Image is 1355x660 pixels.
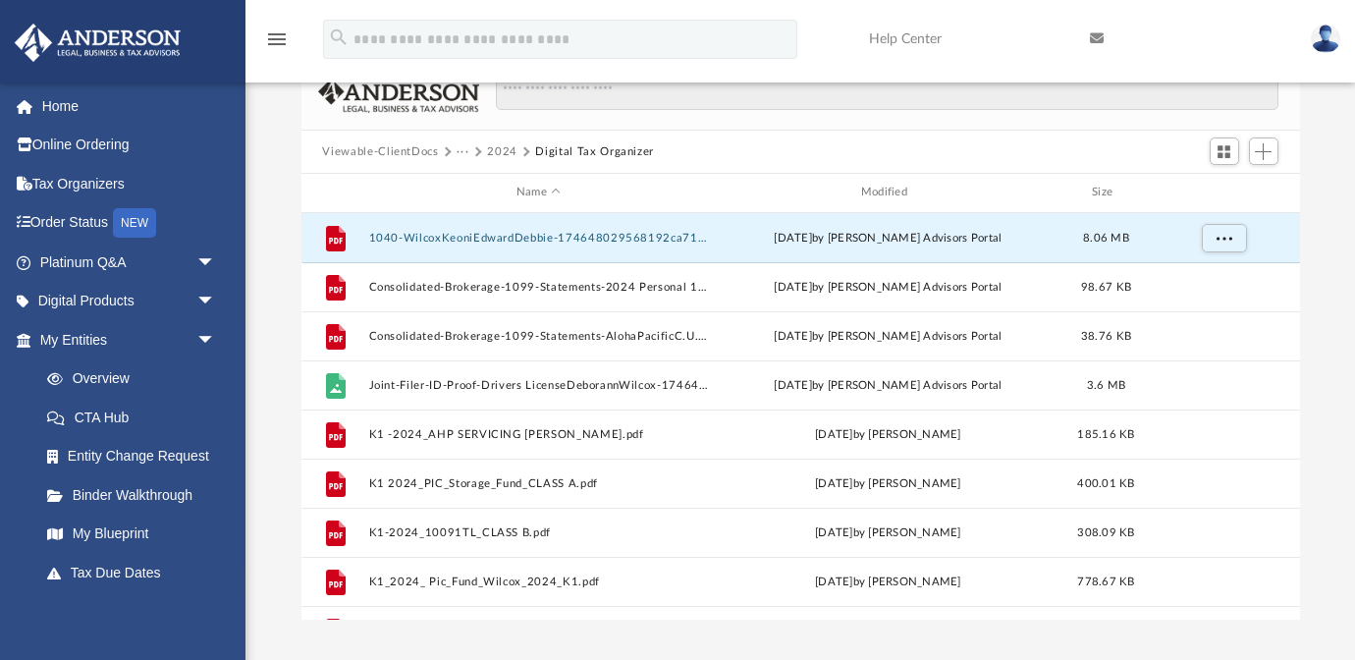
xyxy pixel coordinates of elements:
button: Add [1249,137,1278,165]
button: Digital Tax Organizer [535,143,654,161]
button: Viewable-ClientDocs [322,143,438,161]
a: Platinum Q&Aarrow_drop_down [14,243,245,282]
button: ··· [457,143,469,161]
button: 2024 [487,143,517,161]
img: User Pic [1311,25,1340,53]
a: Tax Due Dates [27,553,245,592]
button: Joint-Filer-ID-Proof-Drivers LicenseDeborannWilcox-174647457768191651cac91.jpg [368,379,709,392]
span: 8.06 MB [1083,232,1129,243]
span: 778.67 KB [1077,576,1134,586]
a: My Entitiesarrow_drop_down [14,320,245,359]
span: arrow_drop_down [196,320,236,360]
span: 400.01 KB [1077,477,1134,488]
span: arrow_drop_down [196,592,236,632]
div: id [1154,184,1291,201]
a: Digital Productsarrow_drop_down [14,282,245,321]
button: 1040-WilcoxKeoniEdwardDebbie-174648029568192ca714c27.pdf [368,232,709,245]
div: [DATE] by [PERSON_NAME] Advisors Portal [718,278,1058,296]
div: [DATE] by [PERSON_NAME] Advisors Portal [718,229,1058,247]
span: 38.76 KB [1080,330,1130,341]
a: Tax Organizers [14,164,245,203]
div: [DATE] by [PERSON_NAME] [718,523,1058,541]
span: 308.09 KB [1077,526,1134,537]
input: Search files and folders [496,73,1277,110]
div: id [309,184,358,201]
span: 3.6 MB [1086,379,1125,390]
div: [DATE] by [PERSON_NAME] [718,425,1058,443]
button: K1_2024_ Pic_Fund_Wilcox_2024_K1.pdf [368,576,709,588]
a: Order StatusNEW [14,203,245,244]
div: Name [367,184,708,201]
span: 98.67 KB [1080,281,1130,292]
button: More options [1201,223,1246,252]
img: Anderson Advisors Platinum Portal [9,24,187,62]
i: menu [265,27,289,51]
span: arrow_drop_down [196,243,236,283]
a: Entity Change Request [27,437,245,476]
a: My Blueprint [27,515,236,554]
div: NEW [113,208,156,238]
a: Binder Walkthrough [27,475,245,515]
span: arrow_drop_down [196,282,236,322]
i: search [328,27,350,48]
a: My Anderson Teamarrow_drop_down [14,592,236,632]
button: Consolidated-Brokerage-1099-Statements-2024 Personal 1099 [PERSON_NAME]-174647575568191aebb454d.pdf [368,281,709,294]
a: menu [265,37,289,51]
div: [DATE] by [PERSON_NAME] Advisors Portal [718,376,1058,394]
button: K1 -2024_AHP SERVICING [PERSON_NAME].pdf [368,428,709,441]
button: K1-2024_10091TL_CLASS B.pdf [368,526,709,539]
div: Size [1066,184,1145,201]
button: Consolidated-Brokerage-1099-Statements-AlohaPacificC.U.1099-Int.2024-174647615368191c794722a.pdf [368,330,709,343]
div: [DATE] by [PERSON_NAME] Advisors Portal [718,327,1058,345]
button: Switch to Grid View [1210,137,1239,165]
div: Modified [717,184,1057,201]
a: Home [14,86,245,126]
div: [DATE] by [PERSON_NAME] [718,573,1058,590]
div: [DATE] by [PERSON_NAME] [718,474,1058,492]
div: grid [301,213,1300,621]
a: Overview [27,359,245,399]
button: K1 2024_PIC_Storage_Fund_CLASS A.pdf [368,477,709,490]
a: Online Ordering [14,126,245,165]
span: 185.16 KB [1077,428,1134,439]
a: CTA Hub [27,398,245,437]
